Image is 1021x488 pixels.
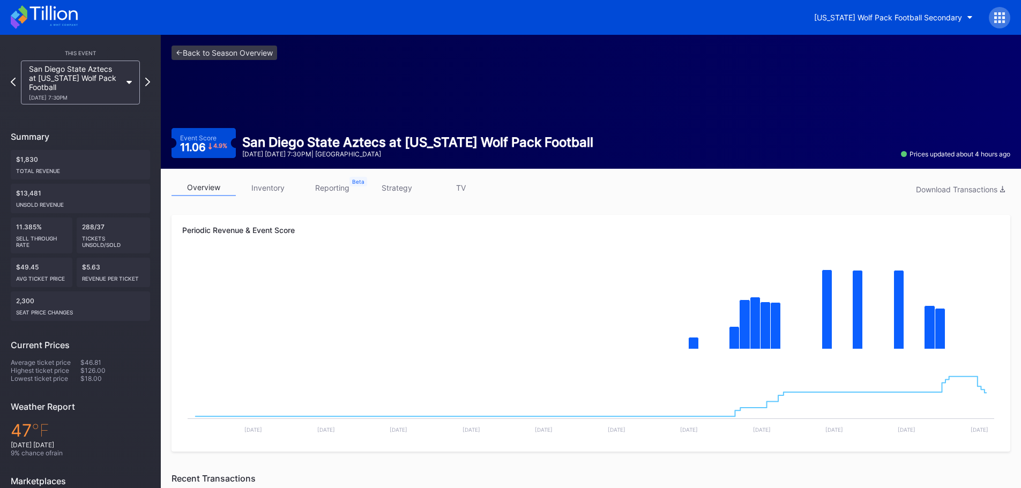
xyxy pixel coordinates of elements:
[80,366,150,374] div: $126.00
[29,94,121,101] div: [DATE] 7:30PM
[180,142,227,153] div: 11.06
[172,179,236,196] a: overview
[814,13,962,22] div: [US_STATE] Wolf Pack Football Secondary
[80,374,150,382] div: $18.00
[11,476,150,486] div: Marketplaces
[16,231,67,248] div: Sell Through Rate
[11,217,72,253] div: 11.385%
[898,426,915,433] text: [DATE]
[32,420,49,441] span: ℉
[16,163,145,174] div: Total Revenue
[11,366,80,374] div: Highest ticket price
[806,7,981,27] button: [US_STATE] Wolf Pack Football Secondary
[16,197,145,208] div: Unsold Revenue
[182,226,1000,235] div: Periodic Revenue & Event Score
[244,426,262,433] text: [DATE]
[11,291,150,321] div: 2,300
[11,184,150,213] div: $13,481
[11,131,150,142] div: Summary
[16,305,145,316] div: seat price changes
[390,426,407,433] text: [DATE]
[463,426,480,433] text: [DATE]
[300,179,364,196] a: reporting
[11,150,150,179] div: $1,830
[11,50,150,56] div: This Event
[77,217,151,253] div: 288/37
[242,150,593,158] div: [DATE] [DATE] 7:30PM | [GEOGRAPHIC_DATA]
[80,358,150,366] div: $46.81
[82,231,145,248] div: Tickets Unsold/Sold
[911,182,1010,197] button: Download Transactions
[364,179,429,196] a: strategy
[680,426,698,433] text: [DATE]
[77,258,151,287] div: $5.63
[82,271,145,282] div: Revenue per ticket
[172,46,277,60] a: <-Back to Season Overview
[11,374,80,382] div: Lowest ticket price
[429,179,493,196] a: TV
[11,401,150,412] div: Weather Report
[16,271,67,282] div: Avg ticket price
[11,420,150,441] div: 47
[182,253,1000,361] svg: Chart title
[182,361,1000,441] svg: Chart title
[971,426,988,433] text: [DATE]
[11,441,150,449] div: [DATE] [DATE]
[916,185,1005,194] div: Download Transactions
[608,426,625,433] text: [DATE]
[825,426,843,433] text: [DATE]
[242,134,593,150] div: San Diego State Aztecs at [US_STATE] Wolf Pack Football
[213,143,227,149] div: 4.9 %
[11,358,80,366] div: Average ticket price
[29,64,121,101] div: San Diego State Aztecs at [US_STATE] Wolf Pack Football
[753,426,771,433] text: [DATE]
[535,426,553,433] text: [DATE]
[11,340,150,350] div: Current Prices
[172,473,1010,484] div: Recent Transactions
[11,258,72,287] div: $49.45
[11,449,150,457] div: 9 % chance of rain
[236,179,300,196] a: inventory
[317,426,335,433] text: [DATE]
[901,150,1010,158] div: Prices updated about 4 hours ago
[180,134,217,142] div: Event Score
